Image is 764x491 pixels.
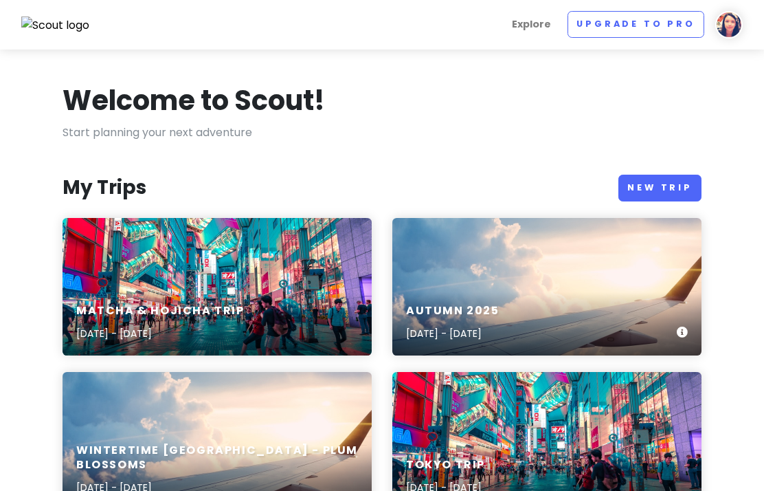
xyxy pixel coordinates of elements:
h6: Matcha & Hojicha Trip [76,304,245,318]
p: [DATE] - [DATE] [406,326,499,341]
a: people walking on road near well-lit buildingsMatcha & Hojicha Trip[DATE] - [DATE] [63,218,372,356]
img: Scout logo [21,17,90,34]
a: aerial photography of airlinerAutumn 2025[DATE] - [DATE] [392,218,701,356]
h3: My Trips [63,175,146,200]
h6: Autumn 2025 [406,304,499,318]
a: Upgrade to Pro [568,11,704,38]
h6: Tokyo Trip [406,458,485,472]
h1: Welcome to Scout! [63,83,325,118]
p: Start planning your next adventure [63,124,701,142]
p: [DATE] - [DATE] [76,326,245,341]
img: User profile [715,11,743,39]
a: Explore [506,11,557,38]
a: New Trip [618,175,701,201]
h6: Wintertime [GEOGRAPHIC_DATA] - Plum Blossoms [76,444,358,472]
